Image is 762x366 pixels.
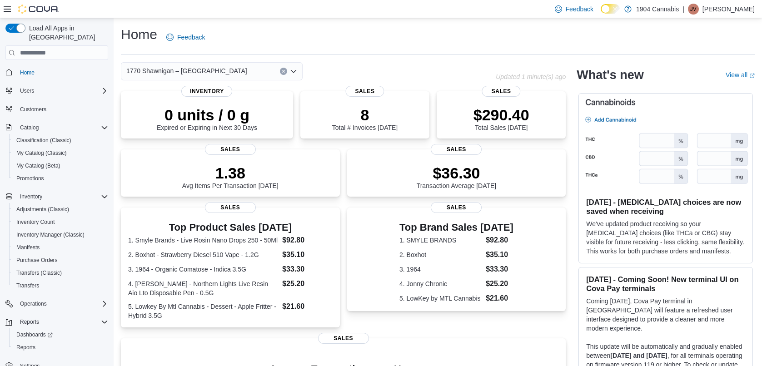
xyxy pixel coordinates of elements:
a: Promotions [13,173,48,184]
button: Purchase Orders [9,254,112,267]
button: Inventory [16,191,46,202]
button: Operations [16,298,50,309]
span: Reports [16,344,35,351]
button: Users [16,85,38,96]
span: Manifests [16,244,40,251]
div: Total # Invoices [DATE] [332,106,398,131]
dd: $35.10 [282,249,332,260]
span: Home [16,66,108,78]
span: Reports [13,342,108,353]
p: We've updated product receiving so your [MEDICAL_DATA] choices (like THCa or CBG) stay visible fo... [586,219,745,256]
span: Dashboards [16,331,53,338]
a: Home [16,67,38,78]
a: Adjustments (Classic) [13,204,73,215]
span: My Catalog (Beta) [13,160,108,171]
h3: Top Product Sales [DATE] [128,222,333,233]
span: Feedback [177,33,205,42]
h3: [DATE] - Coming Soon! New terminal UI on Cova Pay terminals [586,275,745,293]
span: Sales [431,202,482,213]
span: Classification (Classic) [13,135,108,146]
button: Catalog [16,122,42,133]
span: Customers [20,106,46,113]
dt: 1. Smyle Brands - Live Rosin Nano Drops 250 - 50Ml [128,236,279,245]
dd: $92.80 [486,235,513,246]
p: 1.38 [182,164,279,182]
a: Manifests [13,242,43,253]
p: 8 [332,106,398,124]
a: Inventory Manager (Classic) [13,229,88,240]
button: Classification (Classic) [9,134,112,147]
h3: Top Brand Sales [DATE] [399,222,513,233]
div: Expired or Expiring in Next 30 Days [157,106,257,131]
button: Transfers [9,279,112,292]
span: Sales [345,86,384,97]
dd: $25.20 [486,278,513,289]
span: Inventory [16,191,108,202]
dd: $33.30 [282,264,332,275]
button: Inventory Manager (Classic) [9,228,112,241]
dd: $92.80 [282,235,332,246]
button: Users [2,84,112,97]
button: Inventory Count [9,216,112,228]
a: Classification (Classic) [13,135,75,146]
p: $36.30 [417,164,497,182]
button: Home [2,65,112,79]
span: Dashboards [13,329,108,340]
h2: What's new [577,68,643,82]
span: Sales [431,144,482,155]
span: Adjustments (Classic) [13,204,108,215]
span: Operations [20,300,47,307]
a: My Catalog (Beta) [13,160,64,171]
dt: 2. Boxhot - Strawberry Diesel 510 Vape - 1.2G [128,250,279,259]
div: Avg Items Per Transaction [DATE] [182,164,279,189]
button: My Catalog (Beta) [9,159,112,172]
dd: $21.60 [486,293,513,304]
span: Sales [205,144,256,155]
span: Sales [318,333,369,344]
button: Adjustments (Classic) [9,203,112,216]
dd: $25.20 [282,278,332,289]
span: My Catalog (Classic) [13,148,108,158]
dt: 3. 1964 [399,265,482,274]
div: Total Sales [DATE] [473,106,529,131]
span: My Catalog (Classic) [16,149,67,157]
span: My Catalog (Beta) [16,162,60,169]
span: Sales [205,202,256,213]
span: Transfers (Classic) [16,269,62,277]
a: Dashboards [9,328,112,341]
span: Sales [482,86,521,97]
a: Transfers [13,280,43,291]
h1: Home [121,25,157,44]
button: Open list of options [290,68,297,75]
dd: $21.60 [282,301,332,312]
span: Inventory [20,193,42,200]
dt: 2. Boxhot [399,250,482,259]
a: My Catalog (Classic) [13,148,70,158]
span: Reports [16,317,108,327]
span: Inventory Count [16,218,55,226]
span: Transfers [13,280,108,291]
button: Reports [9,341,112,354]
button: Reports [2,316,112,328]
dt: 5. Lowkey By Mtl Cannabis - Dessert - Apple Fritter - Hybrid 3.5G [128,302,279,320]
span: 1770 Shawnigan – [GEOGRAPHIC_DATA] [126,65,247,76]
a: View allExternal link [726,71,755,79]
button: Manifests [9,241,112,254]
span: Purchase Orders [16,257,58,264]
span: Promotions [13,173,108,184]
button: Customers [2,103,112,116]
dt: 4. Jonny Chronic [399,279,482,288]
span: Catalog [20,124,39,131]
img: Cova [18,5,59,14]
dt: 4. [PERSON_NAME] - Northern Lights Live Resin Aio Lto Disposable Pen - 0.5G [128,279,279,297]
svg: External link [749,73,755,79]
span: Transfers (Classic) [13,267,108,278]
span: Home [20,69,35,76]
p: Coming [DATE], Cova Pay terminal in [GEOGRAPHIC_DATA] will feature a refreshed user interface des... [586,297,745,333]
input: Dark Mode [601,4,620,14]
button: Catalog [2,121,112,134]
dt: 3. 1964 - Organic Comatose - Indica 3.5G [128,265,279,274]
p: 0 units / 0 g [157,106,257,124]
button: Promotions [9,172,112,185]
